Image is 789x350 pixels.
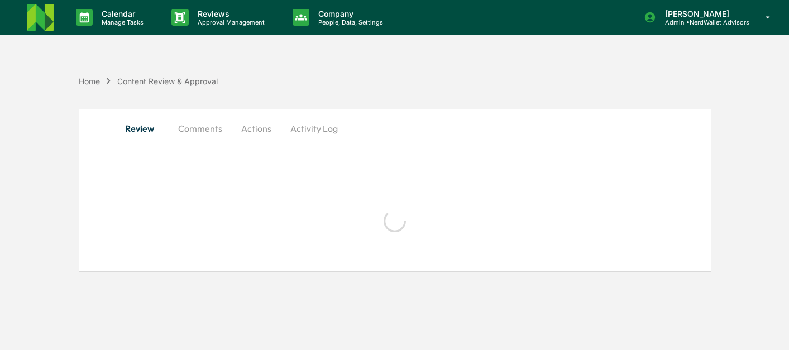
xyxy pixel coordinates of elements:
div: Home [79,76,100,86]
button: Activity Log [281,115,347,142]
button: Actions [231,115,281,142]
p: Company [309,9,389,18]
p: Manage Tasks [93,18,149,26]
button: Review [119,115,169,142]
button: Comments [169,115,231,142]
div: Content Review & Approval [117,76,218,86]
img: logo [27,4,54,31]
p: Reviews [189,9,270,18]
div: secondary tabs example [119,115,671,142]
p: [PERSON_NAME] [656,9,749,18]
p: Calendar [93,9,149,18]
p: People, Data, Settings [309,18,389,26]
p: Approval Management [189,18,270,26]
p: Admin • NerdWallet Advisors [656,18,749,26]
